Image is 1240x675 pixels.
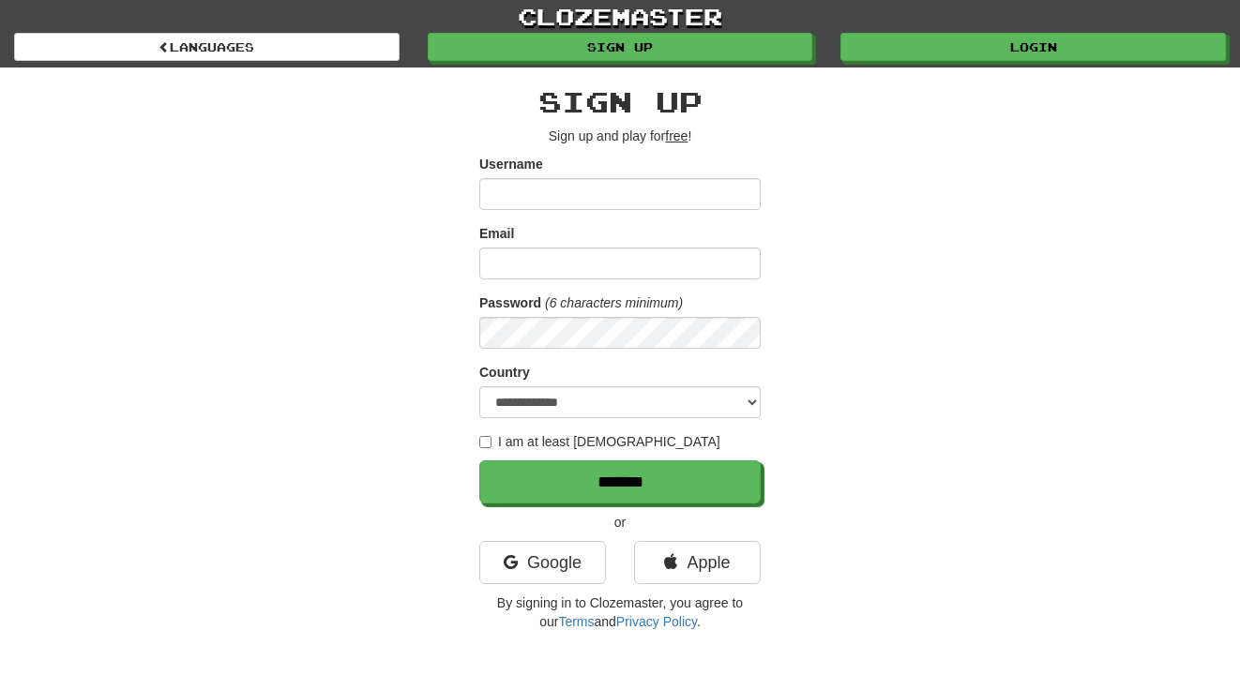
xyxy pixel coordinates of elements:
label: Email [479,224,514,243]
a: Languages [14,33,400,61]
u: free [665,128,688,143]
h2: Sign up [479,86,761,117]
a: Privacy Policy [616,614,697,629]
label: Username [479,155,543,173]
em: (6 characters minimum) [545,295,683,310]
label: Country [479,363,530,382]
label: Password [479,293,541,312]
a: Google [479,541,606,584]
a: Sign up [428,33,813,61]
p: or [479,513,761,532]
p: Sign up and play for ! [479,127,761,145]
label: I am at least [DEMOGRAPHIC_DATA] [479,432,720,451]
p: By signing in to Clozemaster, you agree to our and . [479,593,761,631]
a: Login [840,33,1226,61]
a: Apple [634,541,761,584]
a: Terms [558,614,594,629]
input: I am at least [DEMOGRAPHIC_DATA] [479,436,491,448]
